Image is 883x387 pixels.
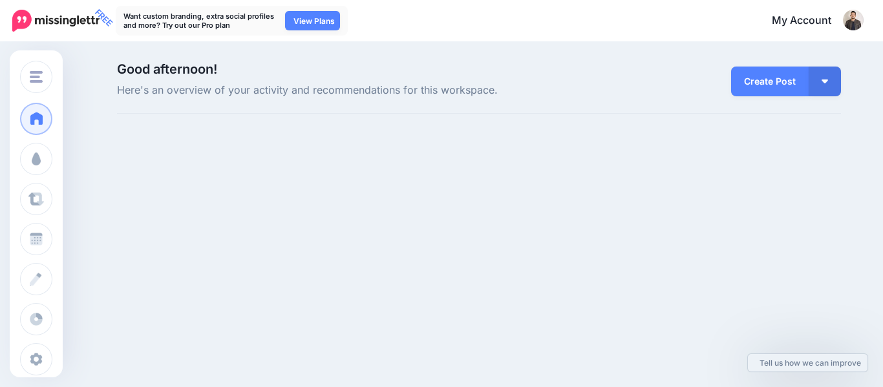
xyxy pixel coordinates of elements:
span: FREE [90,5,117,31]
img: Missinglettr [12,10,100,32]
a: My Account [759,5,864,37]
a: Create Post [731,67,809,96]
span: Good afternoon! [117,61,217,77]
span: Here's an overview of your activity and recommendations for this workspace. [117,82,593,99]
img: menu.png [30,71,43,83]
img: arrow-down-white.png [822,79,828,83]
a: FREE [12,6,100,35]
a: View Plans [285,11,340,30]
p: Want custom branding, extra social profiles and more? Try out our Pro plan [123,12,279,30]
a: Tell us how we can improve [748,354,867,371]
